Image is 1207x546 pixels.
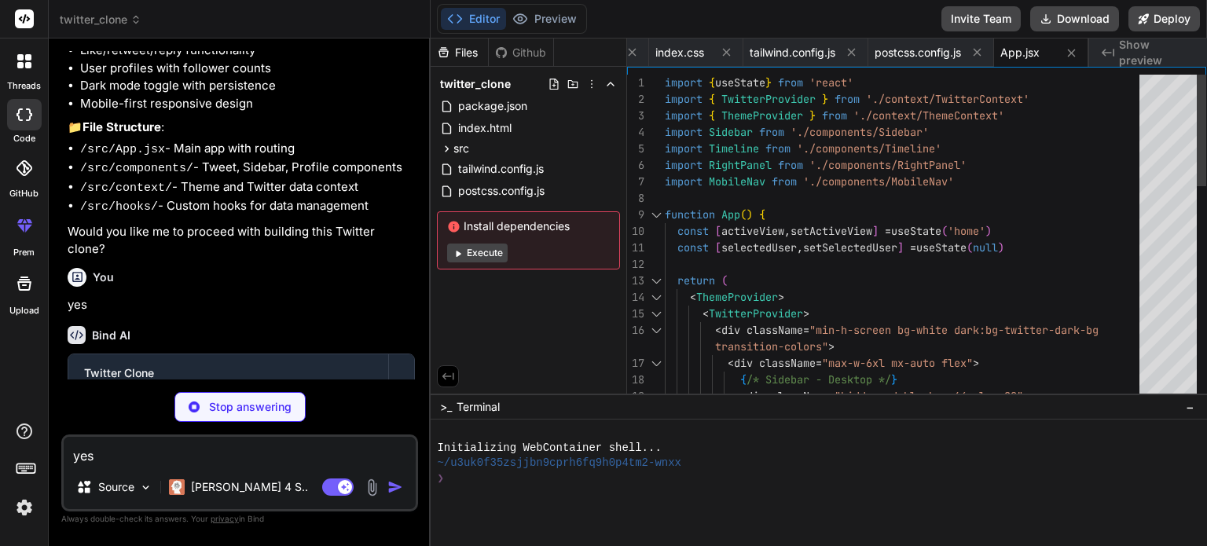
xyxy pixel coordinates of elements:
[891,372,897,387] span: }
[803,306,809,321] span: >
[665,75,703,90] span: import
[441,8,506,30] button: Editor
[60,12,141,27] span: twitter_clone
[765,75,772,90] span: }
[665,125,703,139] span: import
[709,125,753,139] span: Sidebar
[627,207,644,223] div: 9
[80,162,193,175] code: /src/components/
[897,240,904,255] span: ]
[803,240,897,255] span: setSelectedUser
[941,224,948,238] span: (
[677,273,715,288] span: return
[627,108,644,124] div: 3
[11,494,38,521] img: settings
[627,322,644,339] div: 16
[709,92,715,106] span: {
[709,141,759,156] span: Timeline
[835,389,1023,403] span: "hidden md:block w-64 xl:w-80"
[809,108,816,123] span: }
[828,339,835,354] span: >
[209,399,292,415] p: Stop answering
[646,322,666,339] div: Click to collapse the range.
[627,355,644,372] div: 17
[13,246,35,259] label: prem
[967,240,973,255] span: (
[853,108,1004,123] span: './context/ThemeContext'
[627,157,644,174] div: 6
[84,365,372,381] div: Twitter Clone
[1119,37,1194,68] span: Show preview
[750,45,835,60] span: tailwind.config.js
[437,441,661,456] span: Initializing WebContainer shell...
[92,328,130,343] h6: Bind AI
[765,141,791,156] span: from
[885,224,891,238] span: =
[721,92,816,106] span: TwitterProvider
[80,181,172,195] code: /src/context/
[715,75,765,90] span: useState
[948,224,985,238] span: 'home'
[627,289,644,306] div: 14
[721,240,797,255] span: selectedUser
[759,207,765,222] span: {
[646,306,666,322] div: Click to collapse the range.
[191,479,308,495] p: [PERSON_NAME] 4 S..
[80,143,165,156] code: /src/App.jsx
[778,75,803,90] span: from
[646,273,666,289] div: Click to collapse the range.
[797,141,941,156] span: './components/Timeline'
[627,223,644,240] div: 10
[803,323,809,337] span: =
[80,200,158,214] code: /src/hooks/
[627,190,644,207] div: 8
[998,240,1004,255] span: )
[872,224,879,238] span: ]
[835,92,860,106] span: from
[809,158,967,172] span: './components/RightPanel'
[715,240,721,255] span: [
[169,479,185,495] img: Claude 4 Sonnet
[80,77,415,95] li: Dark mode toggle with persistence
[9,304,39,317] label: Upload
[721,273,728,288] span: (
[721,108,803,123] span: ThemeProvider
[457,97,529,115] span: package.json
[457,119,513,137] span: index.html
[791,125,929,139] span: './components/Sidebar'
[809,75,853,90] span: 'react'
[828,389,835,403] span: =
[646,289,666,306] div: Click to collapse the range.
[866,92,1029,106] span: './context/TwitterContext'
[740,207,747,222] span: (
[80,60,415,78] li: User profiles with follower counts
[646,388,666,405] div: Click to collapse the range.
[797,240,803,255] span: ,
[822,108,847,123] span: from
[665,92,703,106] span: import
[734,356,816,370] span: div className
[740,389,747,403] span: <
[784,224,791,238] span: ,
[68,354,388,406] button: Twitter CloneClick to open Workbench
[627,256,644,273] div: 12
[690,290,696,304] span: <
[627,174,644,190] div: 7
[93,269,114,285] h6: You
[1128,6,1200,31] button: Deploy
[437,471,445,486] span: ❯
[665,158,703,172] span: import
[803,174,954,189] span: './components/MobileNav'
[363,478,381,497] img: attachment
[910,240,916,255] span: =
[665,141,703,156] span: import
[875,45,961,60] span: postcss.config.js
[747,207,753,222] span: )
[457,181,546,200] span: postcss.config.js
[139,481,152,494] img: Pick Models
[457,399,500,415] span: Terminal
[80,140,415,159] li: - Main app with routing
[627,372,644,388] div: 18
[627,91,644,108] div: 2
[80,178,415,198] li: - Theme and Twitter data context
